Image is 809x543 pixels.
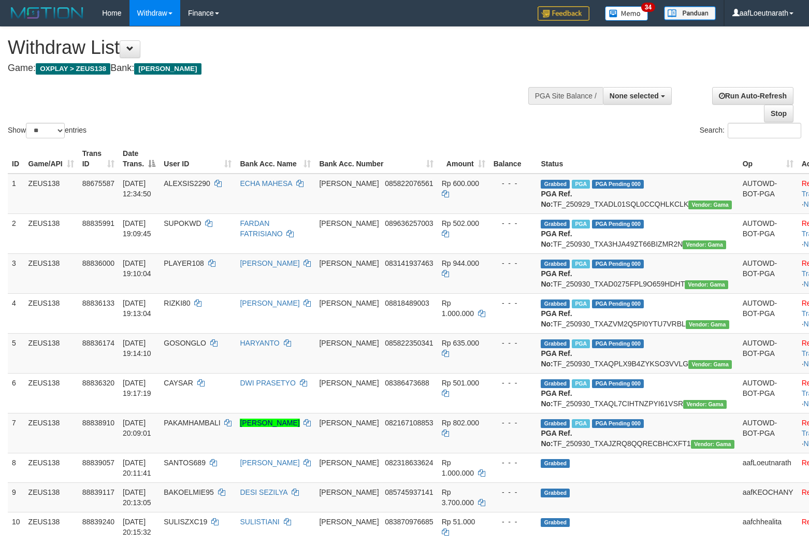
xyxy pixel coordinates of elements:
span: Grabbed [541,180,570,189]
td: aafKEOCHANY [739,482,798,512]
span: [PERSON_NAME] [319,518,379,526]
span: PGA Pending [592,419,644,428]
span: BAKOELMIE95 [164,488,214,496]
button: None selected [603,87,672,105]
img: MOTION_logo.png [8,5,86,21]
td: 8 [8,453,24,482]
span: CAYSAR [164,379,193,387]
td: AUTOWD-BOT-PGA [739,213,798,253]
span: Copy 083870976685 to clipboard [385,518,433,526]
a: [PERSON_NAME] [240,299,299,307]
span: Copy 082318633624 to clipboard [385,459,433,467]
span: Rp 635.000 [442,339,479,347]
span: Rp 51.000 [442,518,475,526]
span: [PERSON_NAME] [319,379,379,387]
span: Copy 085822076561 to clipboard [385,179,433,188]
td: AUTOWD-BOT-PGA [739,373,798,413]
a: DESI SEZILYA [240,488,287,496]
span: PGA Pending [592,379,644,388]
td: AUTOWD-BOT-PGA [739,174,798,214]
div: - - - [494,298,533,308]
td: TF_250930_TXAZVM2Q5PI0YTU7VRBL [537,293,738,333]
span: Copy 08818489003 to clipboard [385,299,429,307]
div: - - - [494,458,533,468]
span: [DATE] 19:09:45 [123,219,151,238]
input: Search: [728,123,801,138]
a: Run Auto-Refresh [712,87,793,105]
span: SANTOS689 [164,459,206,467]
td: AUTOWD-BOT-PGA [739,413,798,453]
span: Vendor URL: https://trx31.1velocity.biz [691,440,734,449]
span: [DATE] 19:13:04 [123,299,151,318]
td: ZEUS138 [24,482,78,512]
span: SUPOKWD [164,219,201,227]
span: Vendor URL: https://trx31.1velocity.biz [686,320,729,329]
h1: Withdraw List [8,37,529,58]
a: FARDAN FATRISIANO [240,219,282,238]
span: 88838910 [82,419,114,427]
td: 5 [8,333,24,373]
span: SULISZXC19 [164,518,207,526]
span: Marked by aafpengsreynich [572,339,590,348]
span: Marked by aafpengsreynich [572,260,590,268]
span: PAKAMHAMBALI [164,419,220,427]
span: Rp 802.000 [442,419,479,427]
span: PGA Pending [592,220,644,228]
td: TF_250930_TXAQL7CIHTNZPYI61VSR [537,373,738,413]
th: ID [8,144,24,174]
td: TF_250929_TXADL01SQL0CCQHLKCLK [537,174,738,214]
td: 6 [8,373,24,413]
b: PGA Ref. No: [541,349,572,368]
td: AUTOWD-BOT-PGA [739,253,798,293]
span: Grabbed [541,299,570,308]
td: TF_250930_TXAD0275FPL9O659HDHT [537,253,738,293]
span: Marked by aafpengsreynich [572,220,590,228]
a: [PERSON_NAME] [240,419,299,427]
span: 88839117 [82,488,114,496]
span: 88836000 [82,259,114,267]
span: PGA Pending [592,180,644,189]
span: RIZKI80 [164,299,190,307]
a: Stop [764,105,793,122]
div: - - - [494,178,533,189]
span: Marked by aafpengsreynich [572,180,590,189]
span: PGA Pending [592,299,644,308]
span: 88675587 [82,179,114,188]
span: Grabbed [541,339,570,348]
label: Show entries [8,123,86,138]
span: Rp 1.000.000 [442,299,474,318]
img: Button%20Memo.svg [605,6,648,21]
span: [DATE] 12:34:50 [123,179,151,198]
span: Vendor URL: https://trx31.1velocity.biz [683,240,726,249]
span: [PERSON_NAME] [134,63,201,75]
th: Op: activate to sort column ascending [739,144,798,174]
span: Rp 600.000 [442,179,479,188]
td: 9 [8,482,24,512]
b: PGA Ref. No: [541,190,572,208]
span: Vendor URL: https://trx31.1velocity.biz [688,201,732,209]
label: Search: [700,123,801,138]
td: 7 [8,413,24,453]
th: Trans ID: activate to sort column ascending [78,144,119,174]
span: 88836174 [82,339,114,347]
th: Bank Acc. Number: activate to sort column ascending [315,144,437,174]
span: Rp 3.700.000 [442,488,474,507]
span: Copy 085822350341 to clipboard [385,339,433,347]
th: Status [537,144,738,174]
span: Vendor URL: https://trx31.1velocity.biz [688,360,732,369]
b: PGA Ref. No: [541,429,572,448]
span: 88835991 [82,219,114,227]
th: Game/API: activate to sort column ascending [24,144,78,174]
a: SULISTIANI [240,518,279,526]
span: Rp 1.000.000 [442,459,474,477]
a: HARYANTO [240,339,279,347]
td: TF_250930_TXAQPLX9B4ZYKSO3VVLG [537,333,738,373]
span: Rp 502.000 [442,219,479,227]
h4: Game: Bank: [8,63,529,74]
span: [PERSON_NAME] [319,459,379,467]
span: [DATE] 20:15:32 [123,518,151,536]
span: Marked by aafpengsreynich [572,299,590,308]
th: User ID: activate to sort column ascending [160,144,236,174]
td: ZEUS138 [24,333,78,373]
b: PGA Ref. No: [541,389,572,408]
